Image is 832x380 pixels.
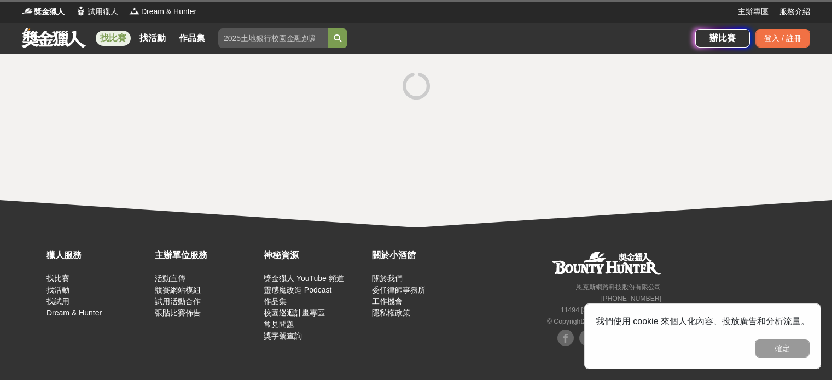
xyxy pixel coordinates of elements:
[695,29,750,48] a: 辦比賽
[372,308,410,317] a: 隱私權政策
[141,6,196,17] span: Dream & Hunter
[155,308,201,317] a: 張貼比賽佈告
[34,6,65,17] span: 獎金獵人
[557,330,574,346] img: Facebook
[155,249,258,262] div: 主辦單位服務
[218,28,328,48] input: 2025土地銀行校園金融創意挑戰賽：從你出發 開啟智慧金融新頁
[596,317,810,326] span: 我們使用 cookie 來個人化內容、投放廣告和分析流量。
[88,6,118,17] span: 試用獵人
[755,339,810,358] button: 確定
[264,249,366,262] div: 神秘資源
[174,31,210,46] a: 作品集
[264,297,287,306] a: 作品集
[155,285,201,294] a: 競賽網站模組
[264,285,331,294] a: 靈感魔改造 Podcast
[601,295,661,302] small: [PHONE_NUMBER]
[155,297,201,306] a: 試用活動合作
[579,330,596,346] img: Facebook
[46,249,149,262] div: 獵人服務
[372,297,403,306] a: 工作機會
[264,331,302,340] a: 獎字號查詢
[46,274,69,283] a: 找比賽
[547,318,661,325] small: © Copyright 2025 . All Rights Reserved.
[264,274,344,283] a: 獎金獵人 YouTube 頻道
[372,285,426,294] a: 委任律師事務所
[129,5,140,16] img: Logo
[46,297,69,306] a: 找試用
[155,274,185,283] a: 活動宣傳
[264,308,325,317] a: 校園巡迴計畫專區
[96,31,131,46] a: 找比賽
[779,6,810,17] a: 服務介紹
[46,308,102,317] a: Dream & Hunter
[372,249,475,262] div: 關於小酒館
[75,5,86,16] img: Logo
[22,5,33,16] img: Logo
[561,306,661,314] small: 11494 [STREET_ADDRESS] 3 樓
[135,31,170,46] a: 找活動
[46,285,69,294] a: 找活動
[129,6,196,17] a: LogoDream & Hunter
[75,6,118,17] a: Logo試用獵人
[372,274,403,283] a: 關於我們
[576,283,661,291] small: 恩克斯網路科技股份有限公司
[22,6,65,17] a: Logo獎金獵人
[738,6,769,17] a: 主辦專區
[755,29,810,48] div: 登入 / 註冊
[264,320,294,329] a: 常見問題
